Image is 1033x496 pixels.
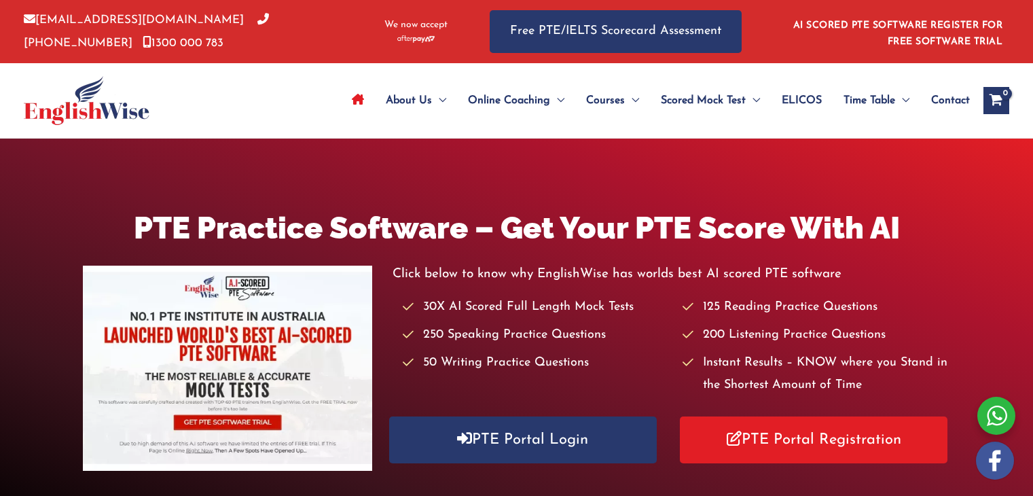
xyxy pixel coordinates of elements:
[683,296,950,319] li: 125 Reading Practice Questions
[931,77,970,124] span: Contact
[403,352,670,374] li: 50 Writing Practice Questions
[397,35,435,43] img: Afterpay-Logo
[384,18,448,32] span: We now accept
[83,207,951,249] h1: PTE Practice Software – Get Your PTE Score With AI
[393,263,951,285] p: Click below to know why EnglishWise has worlds best AI scored PTE software
[575,77,650,124] a: CoursesMenu Toggle
[468,77,550,124] span: Online Coaching
[625,77,639,124] span: Menu Toggle
[844,77,895,124] span: Time Table
[83,266,372,471] img: pte-institute-main
[490,10,742,53] a: Free PTE/IELTS Scorecard Assessment
[746,77,760,124] span: Menu Toggle
[661,77,746,124] span: Scored Mock Test
[782,77,822,124] span: ELICOS
[375,77,457,124] a: About UsMenu Toggle
[771,77,833,124] a: ELICOS
[683,352,950,397] li: Instant Results – KNOW where you Stand in the Shortest Amount of Time
[24,14,244,26] a: [EMAIL_ADDRESS][DOMAIN_NAME]
[683,324,950,347] li: 200 Listening Practice Questions
[793,20,1003,47] a: AI SCORED PTE SOFTWARE REGISTER FOR FREE SOFTWARE TRIAL
[785,10,1009,54] aside: Header Widget 1
[403,296,670,319] li: 30X AI Scored Full Length Mock Tests
[403,324,670,347] li: 250 Speaking Practice Questions
[920,77,970,124] a: Contact
[457,77,575,124] a: Online CoachingMenu Toggle
[24,76,149,125] img: cropped-ew-logo
[389,417,657,463] a: PTE Portal Login
[143,37,223,49] a: 1300 000 783
[833,77,920,124] a: Time TableMenu Toggle
[24,14,269,48] a: [PHONE_NUMBER]
[976,442,1014,480] img: white-facebook.png
[650,77,771,124] a: Scored Mock TestMenu Toggle
[550,77,564,124] span: Menu Toggle
[586,77,625,124] span: Courses
[341,77,970,124] nav: Site Navigation: Main Menu
[386,77,432,124] span: About Us
[983,87,1009,114] a: View Shopping Cart, empty
[895,77,909,124] span: Menu Toggle
[680,417,947,463] a: PTE Portal Registration
[432,77,446,124] span: Menu Toggle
